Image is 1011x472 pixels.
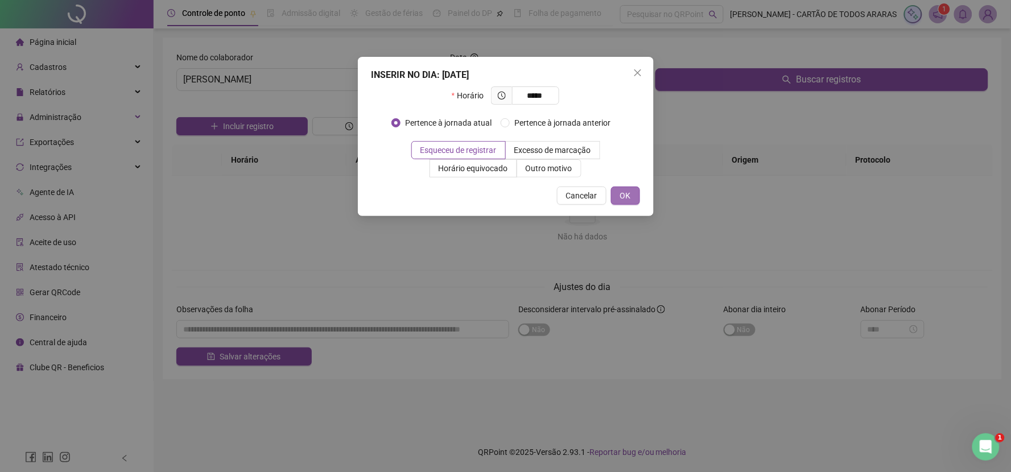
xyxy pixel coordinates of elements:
[557,187,606,205] button: Cancelar
[401,117,496,129] span: Pertence à jornada atual
[510,117,615,129] span: Pertence à jornada anterior
[566,189,597,202] span: Cancelar
[514,146,591,155] span: Excesso de marcação
[629,64,647,82] button: Close
[372,68,640,82] div: INSERIR NO DIA : [DATE]
[611,187,640,205] button: OK
[996,433,1005,442] span: 1
[620,189,631,202] span: OK
[972,433,1000,461] iframe: Intercom live chat
[420,146,497,155] span: Esqueceu de registrar
[526,164,572,173] span: Outro motivo
[498,92,506,100] span: clock-circle
[439,164,508,173] span: Horário equivocado
[633,68,642,77] span: close
[452,86,491,105] label: Horário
